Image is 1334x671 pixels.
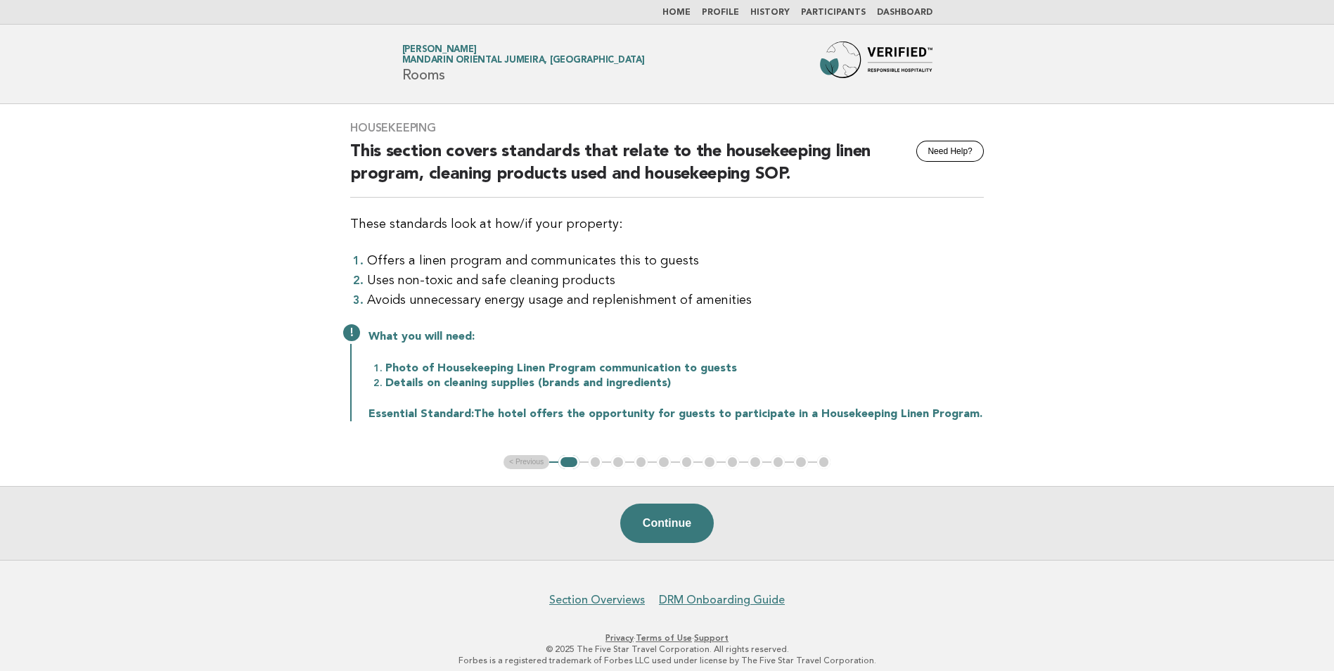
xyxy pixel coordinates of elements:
[368,330,984,344] p: What you will need:
[402,45,645,65] a: [PERSON_NAME]Mandarin Oriental Jumeira, [GEOGRAPHIC_DATA]
[237,655,1098,666] p: Forbes is a registered trademark of Forbes LLC used under license by The Five Star Travel Corpora...
[549,593,645,607] a: Section Overviews
[636,633,692,643] a: Terms of Use
[558,455,579,469] button: 1
[402,56,645,65] span: Mandarin Oriental Jumeira, [GEOGRAPHIC_DATA]
[367,290,984,310] li: Avoids unnecessary energy usage and replenishment of amenities
[368,409,474,420] strong: Essential Standard:
[702,8,739,17] a: Profile
[916,141,983,162] button: Need Help?
[237,632,1098,644] p: · ·
[367,251,984,271] li: Offers a linen program and communicates this to guests
[662,8,691,17] a: Home
[385,376,984,390] li: Details on cleaning supplies (brands and ingredients)
[750,8,790,17] a: History
[620,504,714,543] button: Continue
[801,8,866,17] a: Participants
[237,644,1098,655] p: © 2025 The Five Star Travel Corporation. All rights reserved.
[659,593,785,607] a: DRM Onboarding Guide
[350,121,984,135] h3: Housekeeping
[350,141,984,198] h2: This section covers standards that relate to the housekeeping linen program, cleaning products us...
[367,271,984,290] li: Uses non-toxic and safe cleaning products
[694,633,729,643] a: Support
[368,407,984,421] p: The hotel offers the opportunity for guests to participate in a Housekeeping Linen Program.
[877,8,932,17] a: Dashboard
[402,46,645,82] h1: Rooms
[605,633,634,643] a: Privacy
[385,361,984,376] li: Photo of Housekeeping Linen Program communication to guests
[820,41,932,87] img: Forbes Travel Guide
[350,215,984,234] p: These standards look at how/if your property:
